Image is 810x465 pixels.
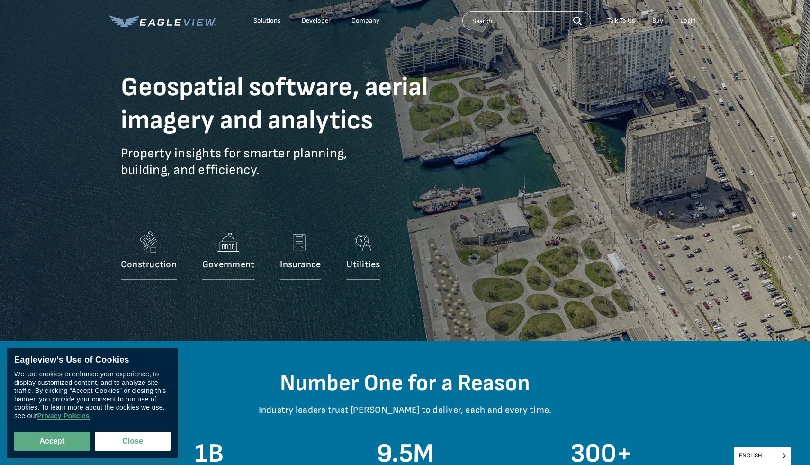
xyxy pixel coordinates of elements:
a: Privacy Policies [37,412,89,420]
div: Solutions [253,17,281,25]
aside: Language selected: English [734,447,791,465]
a: Construction [121,228,177,285]
button: Close [95,432,171,451]
h2: Number One for a Reason [128,370,682,397]
a: Insurance [280,228,321,285]
div: Eagleview’s Use of Cookies [14,355,171,365]
a: Utilities [346,228,380,285]
p: Property insights for smarter planning, building, and efficiency. [121,145,462,192]
button: Accept [14,432,90,451]
p: Construction [121,259,177,271]
a: Developer [302,17,331,25]
a: Government [202,228,254,285]
input: Search [462,11,591,30]
p: Utilities [346,259,380,271]
span: English [734,447,791,465]
a: Buy [652,17,663,25]
p: Government [202,259,254,271]
div: We use cookies to enhance your experience, to display customized content, and to analyze site tra... [14,370,171,420]
div: Talk To Us [607,17,635,25]
p: Insurance [280,259,321,271]
div: Login [680,17,696,25]
p: Industry leaders trust [PERSON_NAME] to deliver, each and every time. [128,404,682,430]
h1: Geospatial software, aerial imagery and analytics [121,71,462,137]
div: Company [351,17,379,25]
